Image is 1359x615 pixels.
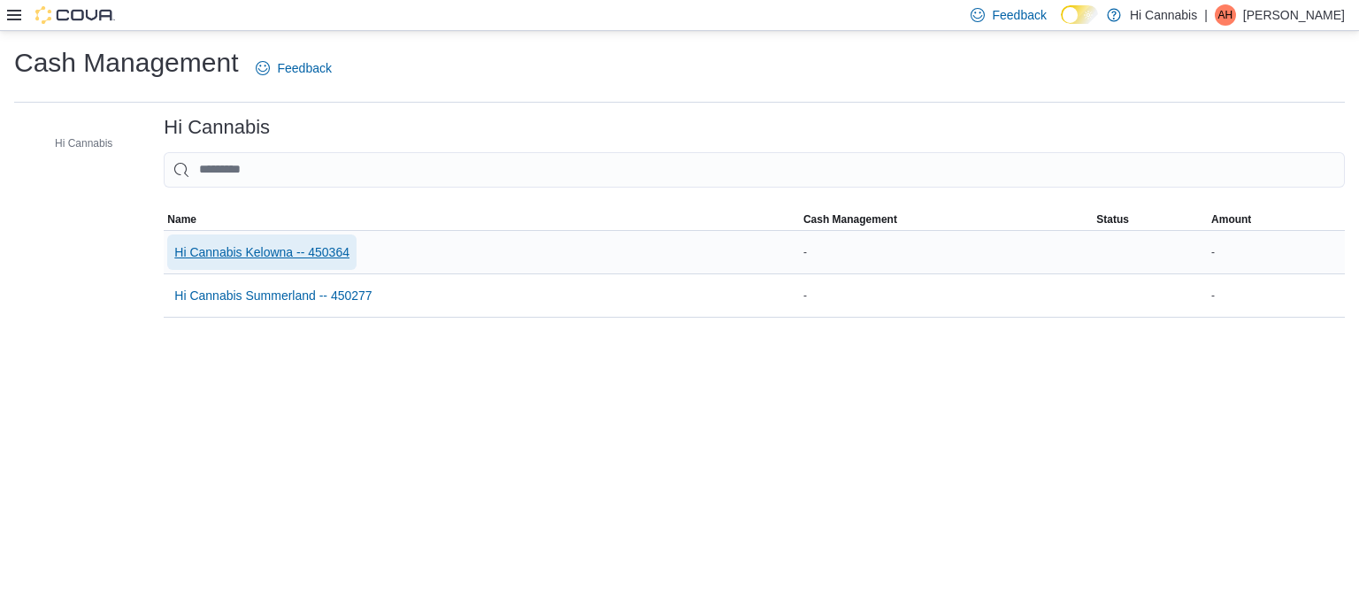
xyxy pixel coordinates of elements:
[1061,5,1098,24] input: Dark Mode
[174,287,372,304] span: Hi Cannabis Summerland -- 450277
[55,136,112,150] span: Hi Cannabis
[164,152,1345,188] input: This is a search bar. As you type, the results lower in the page will automatically filter.
[1208,242,1345,263] div: -
[167,212,196,227] span: Name
[14,45,238,81] h1: Cash Management
[167,234,357,270] button: Hi Cannabis Kelowna -- 450364
[164,209,800,230] button: Name
[992,6,1046,24] span: Feedback
[167,278,379,313] button: Hi Cannabis Summerland -- 450277
[164,117,270,138] h3: Hi Cannabis
[1243,4,1345,26] p: [PERSON_NAME]
[800,285,1093,306] div: -
[1208,209,1345,230] button: Amount
[1096,212,1129,227] span: Status
[1218,4,1233,26] span: AH
[1215,4,1236,26] div: Amy Houle
[800,209,1093,230] button: Cash Management
[800,242,1093,263] div: -
[30,133,119,154] button: Hi Cannabis
[1204,4,1208,26] p: |
[1208,285,1345,306] div: -
[277,59,331,77] span: Feedback
[35,6,115,24] img: Cova
[174,243,349,261] span: Hi Cannabis Kelowna -- 450364
[1061,24,1062,25] span: Dark Mode
[1130,4,1197,26] p: Hi Cannabis
[249,50,338,86] a: Feedback
[1093,209,1208,230] button: Status
[803,212,897,227] span: Cash Management
[1211,212,1251,227] span: Amount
